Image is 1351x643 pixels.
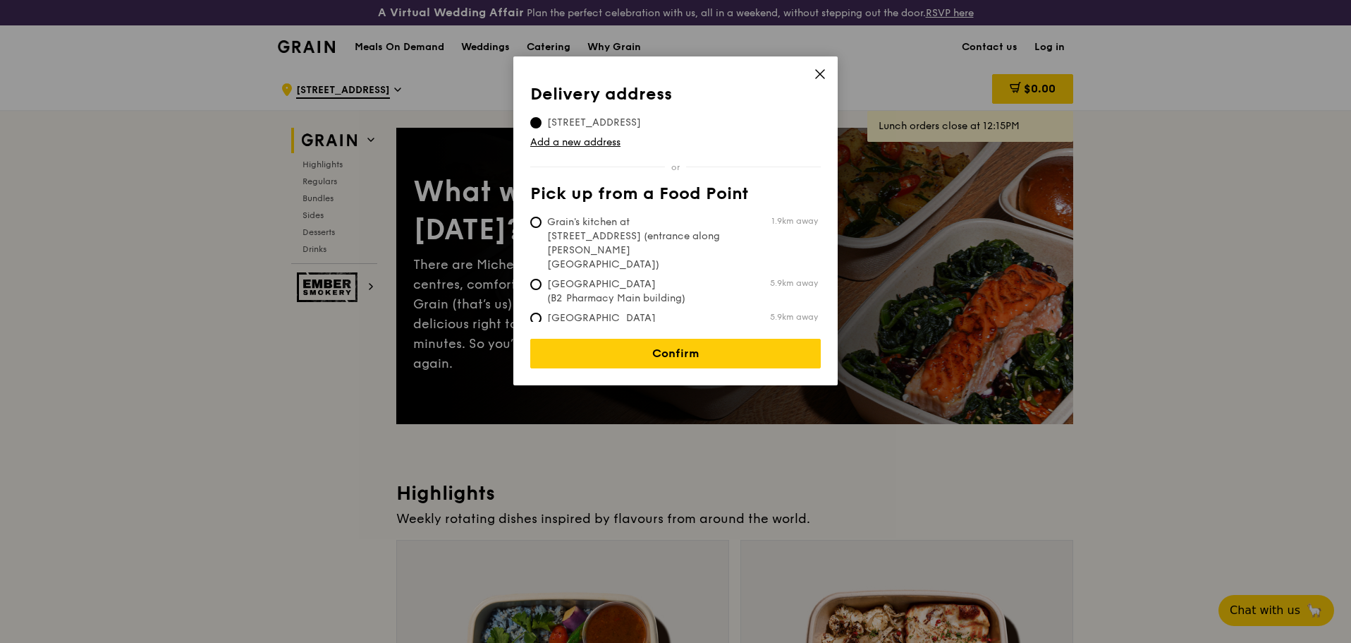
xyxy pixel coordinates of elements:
input: [GEOGRAPHIC_DATA] (B2 Pharmacy Main building)5.9km away [530,279,542,290]
input: [GEOGRAPHIC_DATA] (Level 1 [PERSON_NAME] block drop-off point)5.9km away [530,313,542,324]
span: [GEOGRAPHIC_DATA] (Level 1 [PERSON_NAME] block drop-off point) [530,311,740,354]
span: 5.9km away [770,277,818,289]
span: [GEOGRAPHIC_DATA] (B2 Pharmacy Main building) [530,277,740,306]
input: Grain's kitchen at [STREET_ADDRESS] (entrance along [PERSON_NAME][GEOGRAPHIC_DATA])1.9km away [530,217,542,228]
input: [STREET_ADDRESS] [530,117,542,128]
span: 5.9km away [770,311,818,323]
span: Grain's kitchen at [STREET_ADDRESS] (entrance along [PERSON_NAME][GEOGRAPHIC_DATA]) [530,215,740,272]
th: Pick up from a Food Point [530,184,821,210]
th: Delivery address [530,85,821,110]
span: 1.9km away [771,215,818,227]
a: Confirm [530,339,821,368]
a: Add a new address [530,136,821,150]
span: [STREET_ADDRESS] [530,116,658,130]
